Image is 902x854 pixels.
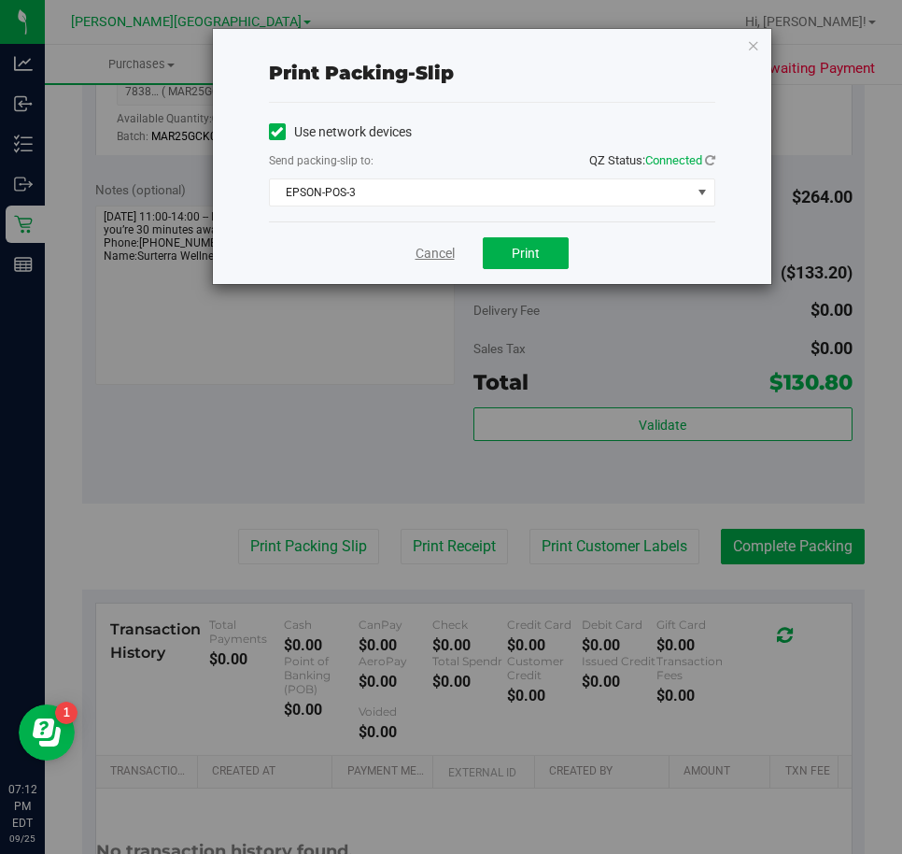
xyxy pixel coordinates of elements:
[512,246,540,261] span: Print
[270,179,691,206] span: EPSON-POS-3
[589,153,715,167] span: QZ Status:
[269,62,454,84] span: Print packing-slip
[55,702,78,724] iframe: Resource center unread badge
[19,705,75,761] iframe: Resource center
[690,179,713,206] span: select
[645,153,702,167] span: Connected
[483,237,569,269] button: Print
[416,244,455,263] a: Cancel
[269,152,373,169] label: Send packing-slip to:
[269,122,412,142] label: Use network devices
